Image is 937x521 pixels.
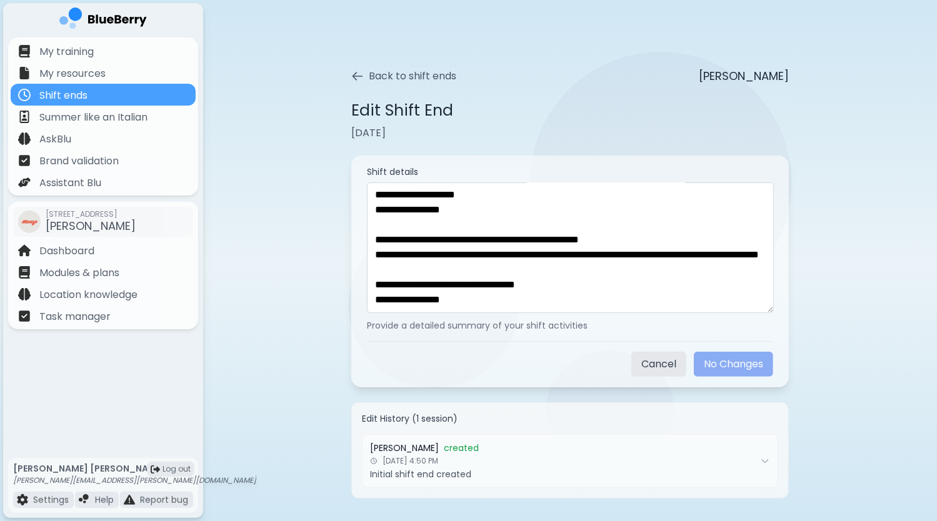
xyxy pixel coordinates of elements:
p: Report bug [140,494,188,505]
img: file icon [18,288,31,300]
img: file icon [18,244,31,257]
p: Help [95,494,114,505]
p: Shift ends [39,88,88,103]
p: [PERSON_NAME] [PERSON_NAME] [13,463,256,474]
p: Provide a detailed summary of your shift activities [367,320,773,331]
img: file icon [17,494,28,505]
p: Location knowledge [39,287,138,302]
img: company logo [59,7,147,33]
span: [STREET_ADDRESS] [46,209,136,219]
p: [DATE] [351,126,789,141]
p: Brand validation [39,154,119,169]
p: [PERSON_NAME][EMAIL_ADDRESS][PERSON_NAME][DOMAIN_NAME] [13,475,256,485]
p: My training [39,44,94,59]
h1: Edit Shift End [351,100,453,121]
span: Log out [163,464,191,474]
p: Settings [33,494,69,505]
p: Dashboard [39,244,94,259]
p: [PERSON_NAME] [699,67,789,85]
span: [DATE] 4:50 PM [383,456,438,466]
span: [PERSON_NAME] [46,218,136,234]
span: [PERSON_NAME] [370,442,439,454]
img: file icon [18,45,31,57]
img: file icon [124,494,135,505]
img: file icon [18,67,31,79]
p: Assistant Blu [39,176,101,191]
p: Initial shift end created [370,469,755,480]
span: created [444,442,479,454]
p: Task manager [39,309,111,324]
img: file icon [18,89,31,101]
img: file icon [18,154,31,167]
img: file icon [18,266,31,279]
p: Modules & plans [39,265,119,280]
button: No Changes [694,352,773,377]
button: Back to shift ends [351,69,456,84]
h4: Edit History ( 1 session ) [362,413,778,424]
img: file icon [79,494,90,505]
img: logout [151,465,160,474]
img: file icon [18,176,31,189]
p: My resources [39,66,106,81]
p: Summer like an Italian [39,110,148,125]
img: company thumbnail [18,211,41,233]
p: AskBlu [39,132,71,147]
img: file icon [18,132,31,145]
label: Shift details [367,166,773,177]
button: Cancel [631,352,686,377]
img: file icon [18,310,31,322]
img: file icon [18,111,31,123]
